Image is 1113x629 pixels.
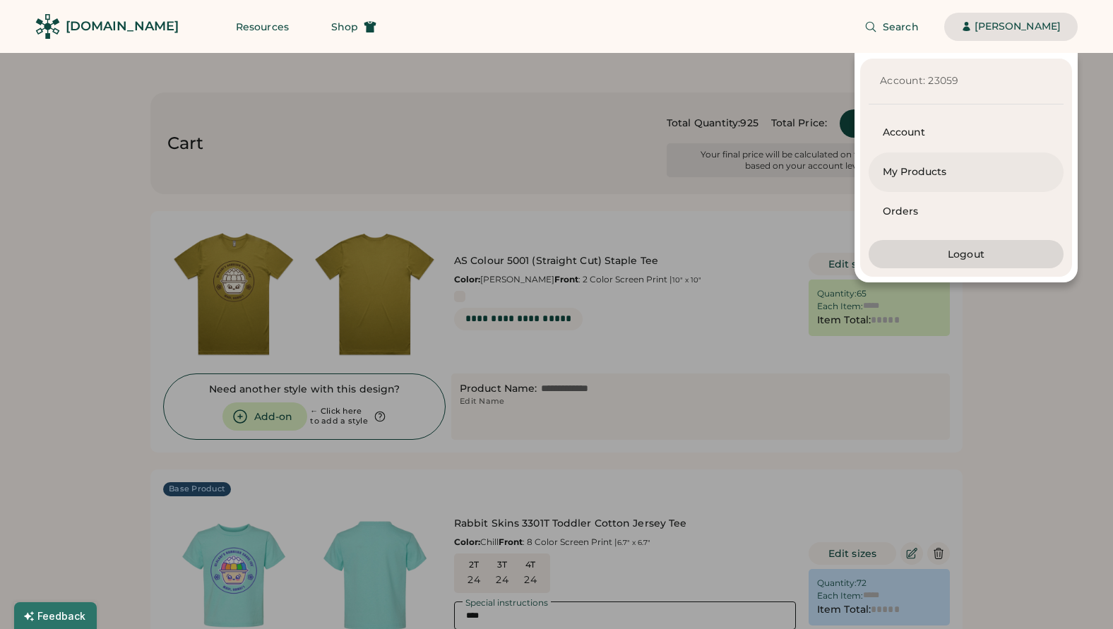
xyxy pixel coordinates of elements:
[219,13,306,41] button: Resources
[883,126,1049,140] div: Account
[883,22,919,32] span: Search
[847,13,936,41] button: Search
[314,13,393,41] button: Shop
[331,22,358,32] span: Shop
[66,18,179,35] div: [DOMAIN_NAME]
[883,165,1049,179] div: My Products
[883,205,1049,219] div: Orders
[35,14,60,39] img: Rendered Logo - Screens
[869,240,1064,268] button: Logout
[880,74,1052,88] div: Account: 23059
[975,20,1061,34] div: [PERSON_NAME]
